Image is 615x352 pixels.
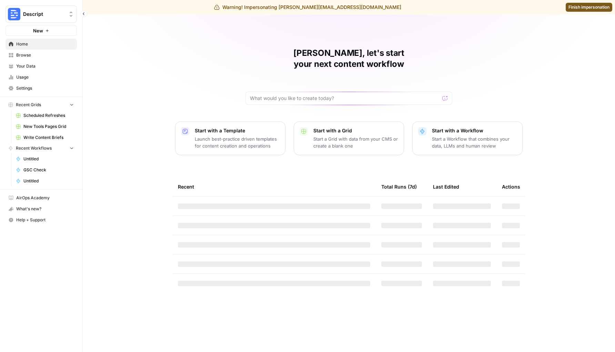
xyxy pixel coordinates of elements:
[6,192,77,203] a: AirOps Academy
[13,153,77,164] a: Untitled
[16,52,74,58] span: Browse
[195,135,280,149] p: Launch best-practice driven templates for content creation and operations
[6,72,77,83] a: Usage
[245,48,452,70] h1: [PERSON_NAME], let's start your next content workflow
[16,85,74,91] span: Settings
[13,110,77,121] a: Scheduled Refreshes
[432,135,517,149] p: Start a Workflow that combines your data, LLMs and human review
[6,100,77,110] button: Recent Grids
[6,6,77,23] button: Workspace: Descript
[568,4,609,10] span: Finish impersonation
[16,74,74,80] span: Usage
[6,50,77,61] a: Browse
[6,204,77,214] div: What's new?
[175,121,285,155] button: Start with a TemplateLaunch best-practice driven templates for content creation and operations
[16,195,74,201] span: AirOps Academy
[250,95,440,102] input: What would you like to create today?
[313,127,398,134] p: Start with a Grid
[178,177,370,196] div: Recent
[16,41,74,47] span: Home
[6,203,77,214] button: What's new?
[412,121,523,155] button: Start with a WorkflowStart a Workflow that combines your data, LLMs and human review
[195,127,280,134] p: Start with a Template
[313,135,398,149] p: Start a Grid with data from your CMS or create a blank one
[23,134,74,141] span: Write Content Briefs
[502,177,520,196] div: Actions
[23,11,65,18] span: Descript
[566,3,612,12] a: Finish impersonation
[16,63,74,69] span: Your Data
[433,177,459,196] div: Last Edited
[432,127,517,134] p: Start with a Workflow
[16,145,52,151] span: Recent Workflows
[6,83,77,94] a: Settings
[294,121,404,155] button: Start with a GridStart a Grid with data from your CMS or create a blank one
[13,175,77,187] a: Untitled
[8,8,20,20] img: Descript Logo
[23,112,74,119] span: Scheduled Refreshes
[13,121,77,132] a: New Tools Pages Grid
[6,61,77,72] a: Your Data
[13,164,77,175] a: GSC Check
[23,123,74,130] span: New Tools Pages Grid
[16,102,41,108] span: Recent Grids
[6,214,77,225] button: Help + Support
[6,39,77,50] a: Home
[6,26,77,36] button: New
[16,217,74,223] span: Help + Support
[381,177,417,196] div: Total Runs (7d)
[23,156,74,162] span: Untitled
[23,167,74,173] span: GSC Check
[23,178,74,184] span: Untitled
[6,143,77,153] button: Recent Workflows
[13,132,77,143] a: Write Content Briefs
[33,27,43,34] span: New
[214,4,401,11] div: Warning! Impersonating [PERSON_NAME][EMAIL_ADDRESS][DOMAIN_NAME]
